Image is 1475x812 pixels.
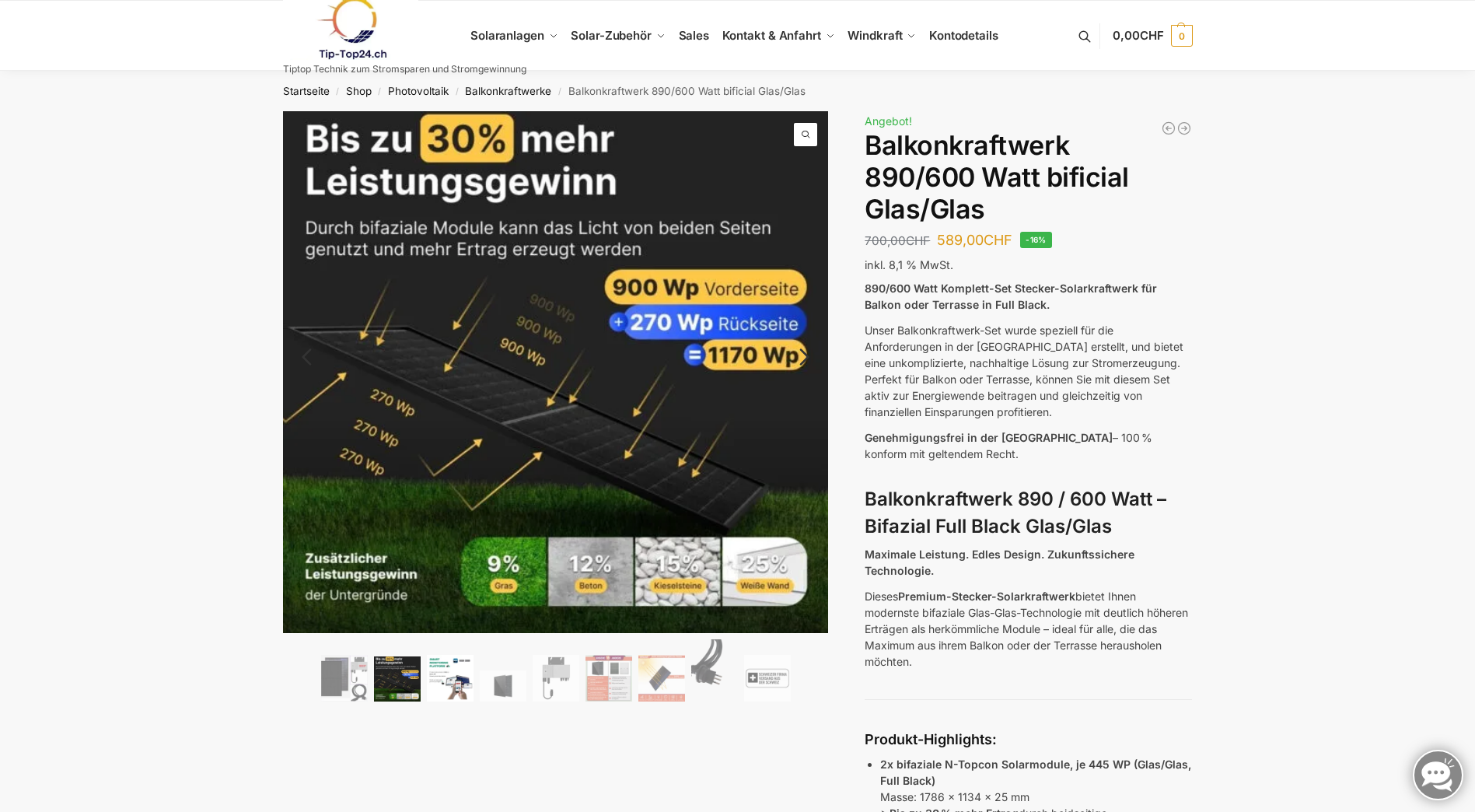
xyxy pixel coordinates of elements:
[533,655,579,702] img: Balkonkraftwerk 890/600 Watt bificial Glas/Glas – Bild 5
[449,86,465,98] span: /
[984,232,1012,248] span: CHF
[865,233,930,248] bdi: 700,00
[470,28,544,43] span: Solaranlagen
[672,1,715,71] a: Sales
[722,28,821,43] span: Kontakt & Anfahrt
[1161,121,1176,136] a: 890/600 Watt Solarkraftwerk + 2,7 KW Batteriespeicher Genehmigungsfrei
[880,758,1191,787] strong: 2x bifaziale N-Topcon Solarmodule, je 445 WP (Glas/Glas, Full Black)
[865,114,912,128] span: Angebot!
[865,548,1134,577] strong: Maximale Leistung. Edles Design. Zukunftssichere Technologie.
[865,431,1152,460] span: – 100 % konform mit geltendem Recht.
[564,1,672,71] a: Solar-Zubehör
[1020,232,1052,248] span: -16%
[865,258,953,271] span: inkl. 8,1 % MwSt.
[465,85,551,97] a: Balkonkraftwerke
[691,639,738,702] img: Anschlusskabel-3meter_schweizer-stecker
[585,655,632,702] img: Bificial im Vergleich zu billig Modulen
[923,1,1005,71] a: Kontodetails
[865,322,1192,420] p: Unser Balkonkraftwerk-Set wurde speziell für die Anforderungen in der [GEOGRAPHIC_DATA] erstellt,...
[865,130,1192,225] h1: Balkonkraftwerk 890/600 Watt bificial Glas/Glas
[865,282,1157,311] strong: 890/600 Watt Komplett-Set Stecker-Solarkraftwerk für Balkon oder Terrasse in Full Black.
[255,71,1220,111] nav: Breadcrumb
[372,86,388,98] span: /
[321,655,368,702] img: Bificiales Hochleistungsmodul
[715,1,841,71] a: Kontakt & Anfahrt
[480,670,526,702] img: Maysun
[848,28,902,43] span: Windkraft
[744,655,791,702] img: Balkonkraftwerk 890/600 Watt bificial Glas/Glas – Bild 9
[1113,12,1192,59] a: 0,00CHF 0
[1113,28,1163,43] span: 0,00
[865,431,1113,444] span: Genehmigungsfrei in der [GEOGRAPHIC_DATA]
[906,233,930,248] span: CHF
[283,65,526,74] p: Tiptop Technik zum Stromsparen und Stromgewinnung
[571,28,652,43] span: Solar-Zubehör
[865,588,1192,670] p: Dieses bietet Ihnen modernste bifaziale Glas-Glas-Technologie mit deutlich höheren Erträgen als h...
[1140,28,1164,43] span: CHF
[679,28,710,43] span: Sales
[937,232,1012,248] bdi: 589,00
[551,86,568,98] span: /
[638,655,685,702] img: Bificial 30 % mehr Leistung
[865,488,1166,537] strong: Balkonkraftwerk 890 / 600 Watt – Bifazial Full Black Glas/Glas
[330,86,346,98] span: /
[374,656,421,701] img: Balkonkraftwerk 890/600 Watt bificial Glas/Glas – Bild 2
[283,85,330,97] a: Startseite
[1176,121,1192,136] a: Steckerkraftwerk 890/600 Watt, mit Ständer für Terrasse inkl. Lieferung
[388,85,449,97] a: Photovoltaik
[898,590,1075,603] strong: Premium-Stecker-Solarkraftwerk
[427,655,474,702] img: Balkonkraftwerk 890/600 Watt bificial Glas/Glas – Bild 3
[346,85,372,97] a: Shop
[1171,25,1193,47] span: 0
[929,28,998,43] span: Kontodetails
[841,1,923,71] a: Windkraft
[828,111,1374,657] img: Balkonkraftwerk 890/600 Watt bificial Glas/Glas 5
[865,731,997,747] strong: Produkt-Highlights:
